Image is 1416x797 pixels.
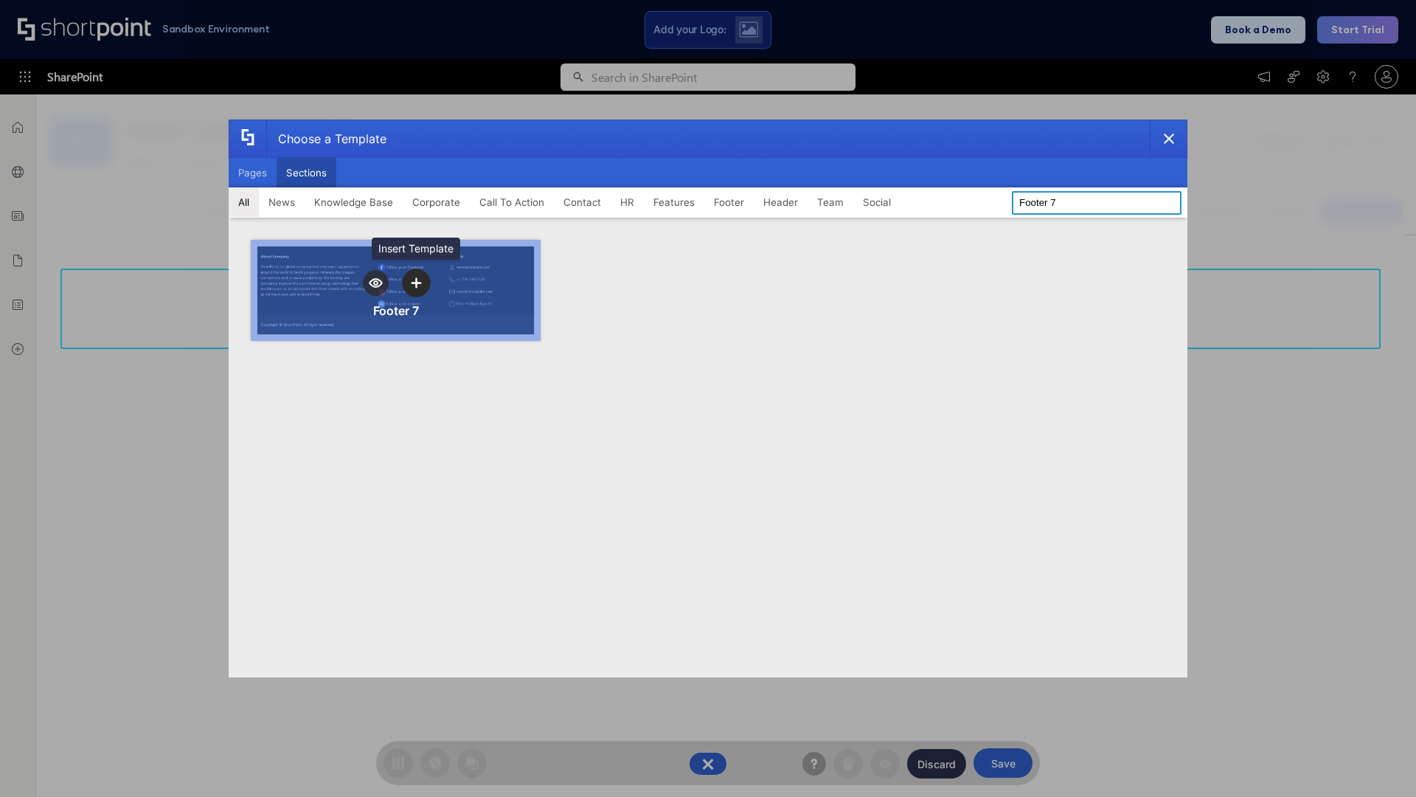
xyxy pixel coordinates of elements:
input: Search [1012,191,1181,215]
div: Footer 7 [373,303,419,318]
div: template selector [229,120,1187,677]
button: Knowledge Base [305,187,403,217]
button: Footer [704,187,754,217]
div: Choose a Template [266,120,386,157]
button: Features [644,187,704,217]
button: Call To Action [470,187,554,217]
button: Sections [277,158,336,187]
button: HR [611,187,644,217]
button: News [259,187,305,217]
button: All [229,187,259,217]
button: Team [808,187,853,217]
button: Corporate [403,187,470,217]
button: Pages [229,158,277,187]
button: Social [853,187,900,217]
iframe: Chat Widget [1342,726,1416,797]
button: Contact [554,187,611,217]
button: Header [754,187,808,217]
